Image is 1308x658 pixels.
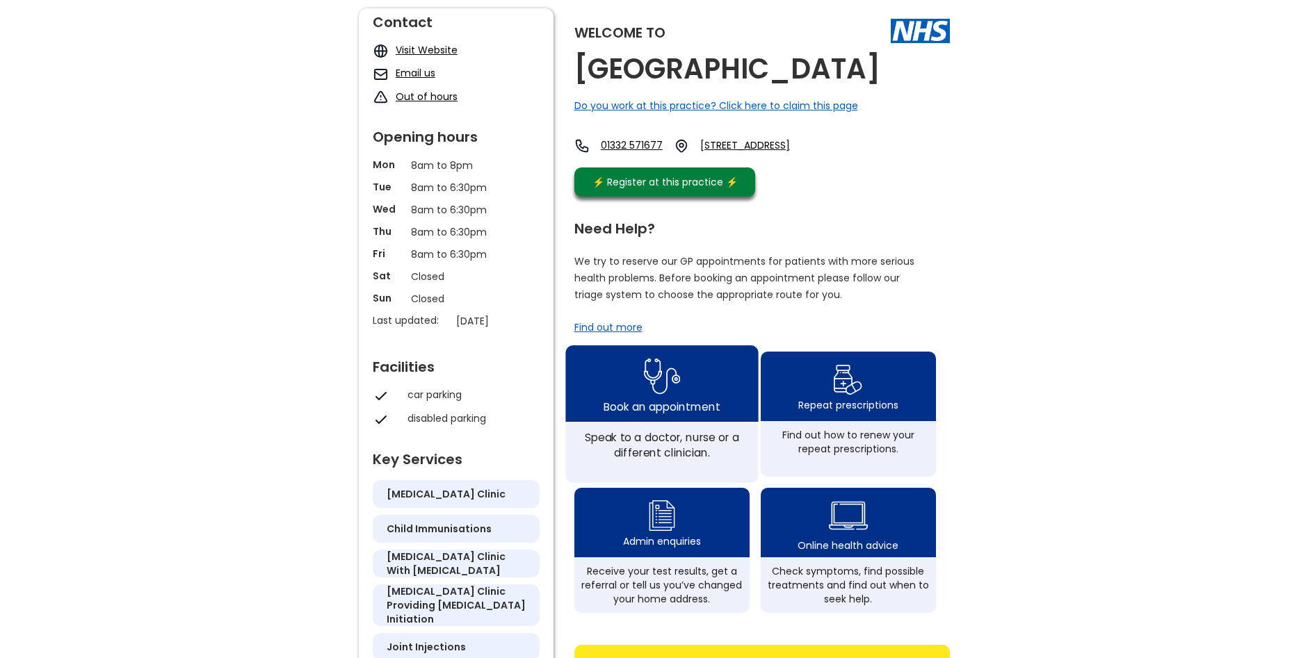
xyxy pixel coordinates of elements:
h5: [MEDICAL_DATA] clinic providing [MEDICAL_DATA] initiation [387,584,526,626]
p: 8am to 8pm [411,158,501,173]
p: Fri [373,247,404,261]
a: Do you work at this practice? Click here to claim this page [574,99,858,113]
p: Sat [373,269,404,283]
img: admin enquiry icon [647,497,677,534]
div: Key Services [373,445,540,466]
h5: [MEDICAL_DATA] clinic with [MEDICAL_DATA] [387,550,526,577]
a: repeat prescription iconRepeat prescriptionsFind out how to renew your repeat prescriptions. [761,352,936,477]
a: ⚡️ Register at this practice ⚡️ [574,167,755,197]
h5: joint injections [387,640,466,654]
img: mail icon [373,66,389,82]
div: ⚡️ Register at this practice ⚡️ [586,174,745,190]
div: Receive your test results, get a referral or tell us you’ve changed your home address. [581,564,743,606]
p: We try to reserve our GP appointments for patients with more serious health problems. Before book... [574,253,915,303]
a: book appointment icon Book an appointmentSpeak to a doctor, nurse or a different clinician. [565,345,758,483]
div: Online health advice [798,538,898,552]
img: repeat prescription icon [833,361,863,398]
div: Check symptoms, find possible treatments and find out when to seek help. [768,564,929,606]
img: book appointment icon [643,354,680,399]
div: Speak to a doctor, nurse or a different clinician. [573,429,750,460]
p: 8am to 6:30pm [411,202,501,217]
div: Welcome to [574,26,665,40]
p: Sun [373,291,404,305]
p: Wed [373,202,404,216]
p: [DATE] [456,313,547,329]
a: admin enquiry iconAdmin enquiriesReceive your test results, get a referral or tell us you’ve chan... [574,488,750,613]
p: Thu [373,224,404,238]
div: Repeat prescriptions [798,398,898,412]
p: 8am to 6:30pm [411,247,501,262]
p: 8am to 6:30pm [411,180,501,195]
div: Find out how to renew your repeat prescriptions. [768,428,929,456]
div: Book an appointment [604,399,720,414]
div: Contact [373,8,540,29]
h2: [GEOGRAPHIC_DATA] [574,54,880,85]
p: Closed [411,269,501,284]
a: Find out more [574,320,643,334]
div: Need Help? [574,215,936,236]
div: Admin enquiries [623,534,701,548]
img: practice location icon [674,138,689,154]
img: health advice icon [829,493,868,538]
p: Mon [373,158,404,172]
h5: child immunisations [387,522,492,536]
a: 01332 571677 [601,138,663,154]
img: telephone icon [574,138,590,154]
img: exclamation icon [373,90,389,106]
h5: [MEDICAL_DATA] clinic [387,487,506,501]
a: Email us [396,66,435,80]
p: Closed [411,291,501,306]
a: [STREET_ADDRESS] [700,138,824,154]
p: Last updated: [373,313,449,327]
img: globe icon [373,43,389,59]
a: health advice iconOnline health adviceCheck symptoms, find possible treatments and find out when ... [761,488,936,613]
div: Facilities [373,353,540,374]
p: Tue [373,180,404,194]
a: Visit Website [396,43,458,57]
p: 8am to 6:30pm [411,224,501,240]
a: Out of hours [396,90,458,104]
div: car parking [407,388,533,402]
div: Opening hours [373,123,540,144]
div: disabled parking [407,411,533,425]
img: The NHS logo [891,19,950,42]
